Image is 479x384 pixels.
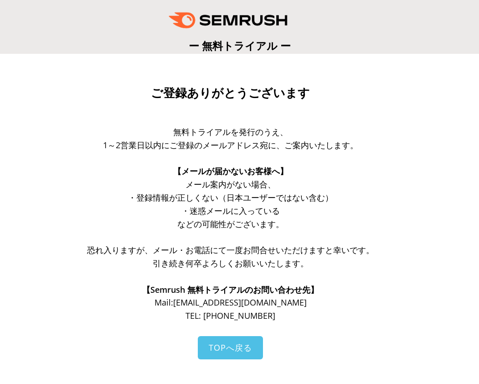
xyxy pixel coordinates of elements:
[142,284,319,295] span: 【Semrush 無料トライアルのお問い合わせ先】
[177,218,284,229] span: などの可能性がございます。
[181,205,280,216] span: ・迷惑メールに入っている
[128,192,333,203] span: ・登録情報が正しくない（日本ユーザーではない含む）
[189,38,291,53] span: ー 無料トライアル ー
[103,140,358,150] span: 1～2営業日以内にご登録のメールアドレス宛に、ご案内いたします。
[153,258,309,269] span: 引き続き何卒よろしくお願いいたします。
[173,166,288,176] span: 【メールが届かないお客様へ】
[87,244,374,255] span: 恐れ入りますが、メール・お電話にて一度お問合せいただけますと幸いです。
[185,179,276,190] span: メール案内がない場合、
[155,297,307,308] span: Mail: [EMAIL_ADDRESS][DOMAIN_NAME]
[173,126,288,137] span: 無料トライアルを発行のうえ、
[198,336,263,359] a: TOPへ戻る
[151,86,310,100] span: ご登録ありがとうございます
[185,310,275,321] span: TEL: [PHONE_NUMBER]
[209,342,252,353] span: TOPへ戻る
